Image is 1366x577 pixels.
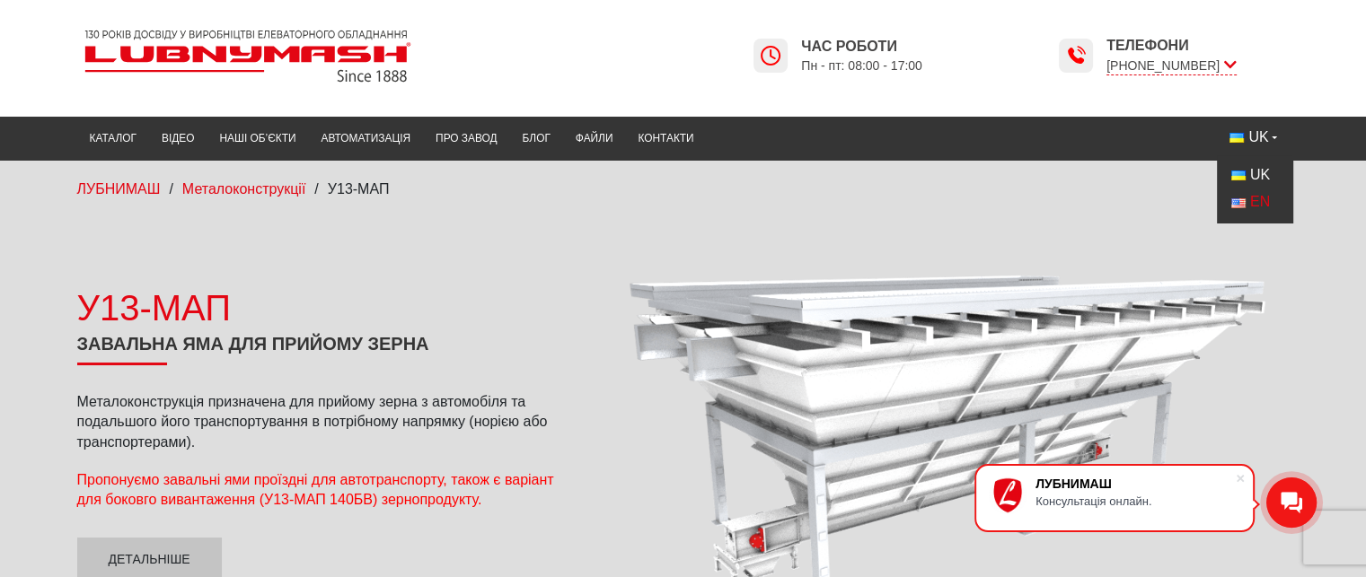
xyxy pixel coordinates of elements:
[760,45,781,66] img: Lubnymash time icon
[77,333,567,365] h1: Завальна яма для прийому зерна
[801,57,922,74] span: Пн - пт: 08:00 - 17:00
[1250,195,1270,210] span: EN
[77,181,161,197] a: ЛУБНИМАШ
[1036,494,1235,508] div: Консультація онлайн.
[314,181,318,197] span: /
[801,37,922,57] span: Час роботи
[328,181,390,197] span: У13-МАП
[149,121,207,156] a: Відео
[1036,476,1235,491] div: ЛУБНИМАШ
[77,283,567,333] div: У13-МАП
[1250,167,1270,182] span: UK
[1217,155,1292,223] div: UK
[1217,121,1289,153] button: UK
[1106,57,1237,75] span: [PHONE_NUMBER]
[563,121,626,156] a: Файли
[308,121,423,156] a: Автоматизація
[1231,167,1270,182] a: UK
[1106,36,1237,56] span: Телефони
[77,121,149,156] a: Каталог
[1231,171,1246,181] img: Українська
[1231,198,1246,208] img: English
[1248,127,1268,147] span: UK
[182,181,305,197] a: Металоконструкції
[625,121,706,156] a: Контакти
[1231,195,1270,210] a: EN
[77,472,554,507] span: Пропонуємо завальні ями проїздні для автотранспорту, також є варіант для боковго вивантаження (У1...
[423,121,509,156] a: Про завод
[1229,133,1244,143] img: Українська
[77,392,567,452] p: Металоконструкція призначена для прийому зерна з автомобіля та подальшого його транспортування в ...
[207,121,308,156] a: Наші об’єкти
[509,121,562,156] a: Блог
[77,22,419,90] img: Lubnymash
[169,181,172,197] span: /
[1065,45,1087,66] img: Lubnymash time icon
